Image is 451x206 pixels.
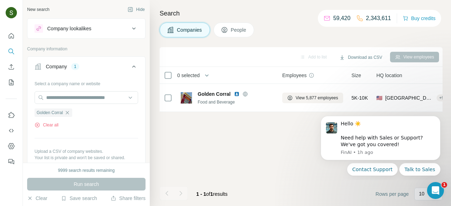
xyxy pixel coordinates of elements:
span: [GEOGRAPHIC_DATA], [US_STATE] [385,94,433,101]
button: Enrich CSV [6,61,17,73]
p: Company information [27,46,146,52]
button: Company1 [27,58,145,78]
button: View 5,877 employees [282,93,343,103]
button: Use Surfe API [6,124,17,137]
span: results [196,191,228,197]
span: People [231,26,247,33]
button: Dashboard [6,140,17,152]
img: Avatar [6,7,17,18]
button: Share filters [111,195,146,202]
span: Golden Corral [37,110,63,116]
div: + 9 [437,95,447,101]
span: of [206,191,210,197]
span: 5K-10K [352,94,368,101]
button: Search [6,45,17,58]
span: Size [352,72,361,79]
img: LinkedIn logo [234,91,240,97]
div: 9999 search results remaining [58,167,115,174]
button: Download as CSV [334,52,387,63]
span: 1 - 1 [196,191,206,197]
button: Clear [27,195,47,202]
p: 10 [419,190,425,197]
span: Rows per page [376,191,409,198]
span: 0 selected [177,72,200,79]
span: View 5,877 employees [296,95,338,101]
button: Company lookalikes [27,20,145,37]
span: 🇺🇸 [376,94,382,101]
button: Quick start [6,30,17,42]
p: Your list is private and won't be saved or shared. [35,155,138,161]
iframe: Intercom live chat [427,182,444,199]
button: Buy credits [403,13,435,23]
p: Upload a CSV of company websites. [35,148,138,155]
div: New search [27,6,49,13]
span: 1 [210,191,213,197]
h4: Search [160,8,443,18]
div: Select a company name or website [35,78,138,87]
button: Use Surfe on LinkedIn [6,109,17,121]
span: Employees [282,72,307,79]
div: Company [46,63,67,70]
span: HQ location [376,72,402,79]
img: Logo of Golden Corral [181,92,192,104]
p: 2,343,611 [366,14,391,23]
button: Save search [61,195,97,202]
div: Food and Beverage [198,99,274,105]
iframe: Intercom notifications message [310,110,451,180]
div: 1 [71,63,79,70]
span: 1 [441,182,447,188]
span: Golden Corral [198,90,230,98]
div: Company lookalikes [47,25,91,32]
button: My lists [6,76,17,89]
span: Companies [177,26,203,33]
button: Hide [123,4,150,15]
button: Clear all [35,122,58,128]
p: 59,420 [333,14,351,23]
button: Feedback [6,155,17,168]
